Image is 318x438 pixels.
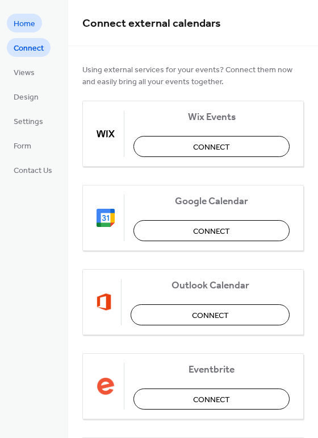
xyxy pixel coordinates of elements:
[82,64,304,88] span: Using external services for your events? Connect them now and easily bring all your events together.
[14,165,52,177] span: Contact Us
[131,280,290,292] span: Outlook Calendar
[192,310,229,322] span: Connect
[14,43,44,55] span: Connect
[133,136,290,157] button: Connect
[7,160,59,179] a: Contact Us
[14,18,35,30] span: Home
[14,67,35,79] span: Views
[7,111,50,130] a: Settings
[14,116,43,128] span: Settings
[7,136,38,155] a: Form
[133,389,290,410] button: Connect
[97,293,112,311] img: outlook
[97,125,115,143] img: wix
[14,92,39,104] span: Design
[7,38,51,57] a: Connect
[133,196,290,208] span: Google Calendar
[7,87,45,106] a: Design
[193,226,230,238] span: Connect
[131,304,290,325] button: Connect
[97,377,115,395] img: eventbrite
[133,111,290,123] span: Wix Events
[193,394,230,406] span: Connect
[7,14,42,32] a: Home
[193,142,230,154] span: Connect
[97,209,115,227] img: google
[133,364,290,376] span: Eventbrite
[7,63,41,81] a: Views
[133,220,290,241] button: Connect
[14,141,31,152] span: Form
[82,13,221,35] span: Connect external calendars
